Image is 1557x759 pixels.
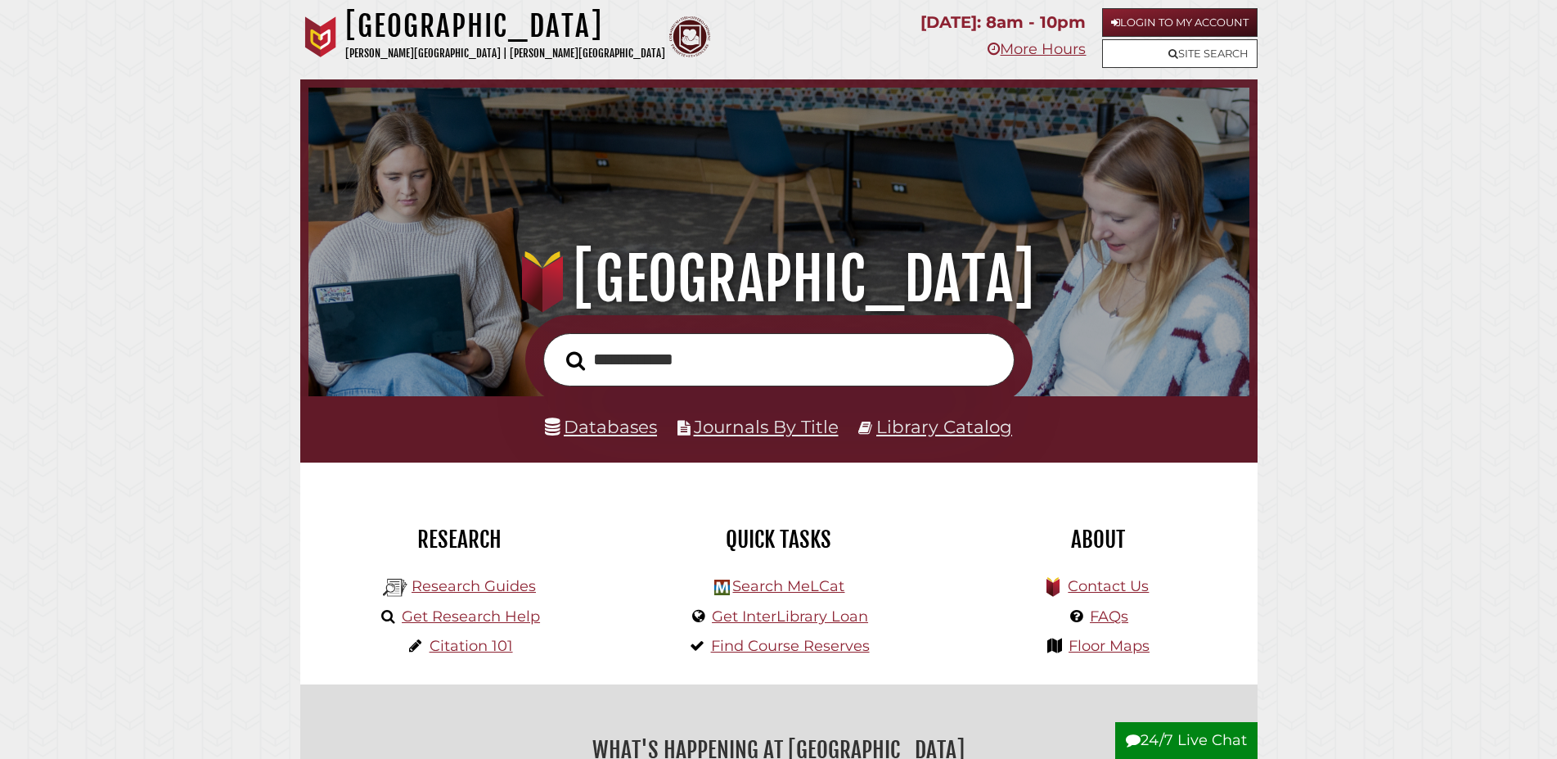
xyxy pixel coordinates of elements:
a: Citation 101 [430,637,513,655]
img: Calvin University [300,16,341,57]
p: [PERSON_NAME][GEOGRAPHIC_DATA] | [PERSON_NAME][GEOGRAPHIC_DATA] [345,44,665,63]
a: Library Catalog [876,416,1012,437]
h1: [GEOGRAPHIC_DATA] [331,243,1226,315]
a: Search MeLCat [732,577,844,595]
img: Hekman Library Logo [714,580,730,595]
a: Contact Us [1068,577,1149,595]
h1: [GEOGRAPHIC_DATA] [345,8,665,44]
a: Databases [545,416,657,437]
a: Login to My Account [1102,8,1258,37]
a: FAQs [1090,608,1128,626]
h2: Research [313,526,607,553]
a: Floor Maps [1069,637,1150,655]
a: More Hours [988,40,1086,58]
p: [DATE]: 8am - 10pm [920,8,1086,37]
i: Search [566,350,585,371]
img: Calvin Theological Seminary [669,16,710,57]
a: Get InterLibrary Loan [712,608,868,626]
h2: About [951,526,1245,553]
a: Get Research Help [402,608,540,626]
a: Journals By Title [694,416,839,437]
img: Hekman Library Logo [383,576,407,600]
button: Search [558,346,593,376]
a: Site Search [1102,39,1258,68]
a: Research Guides [412,577,536,595]
a: Find Course Reserves [711,637,870,655]
h2: Quick Tasks [632,526,926,553]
